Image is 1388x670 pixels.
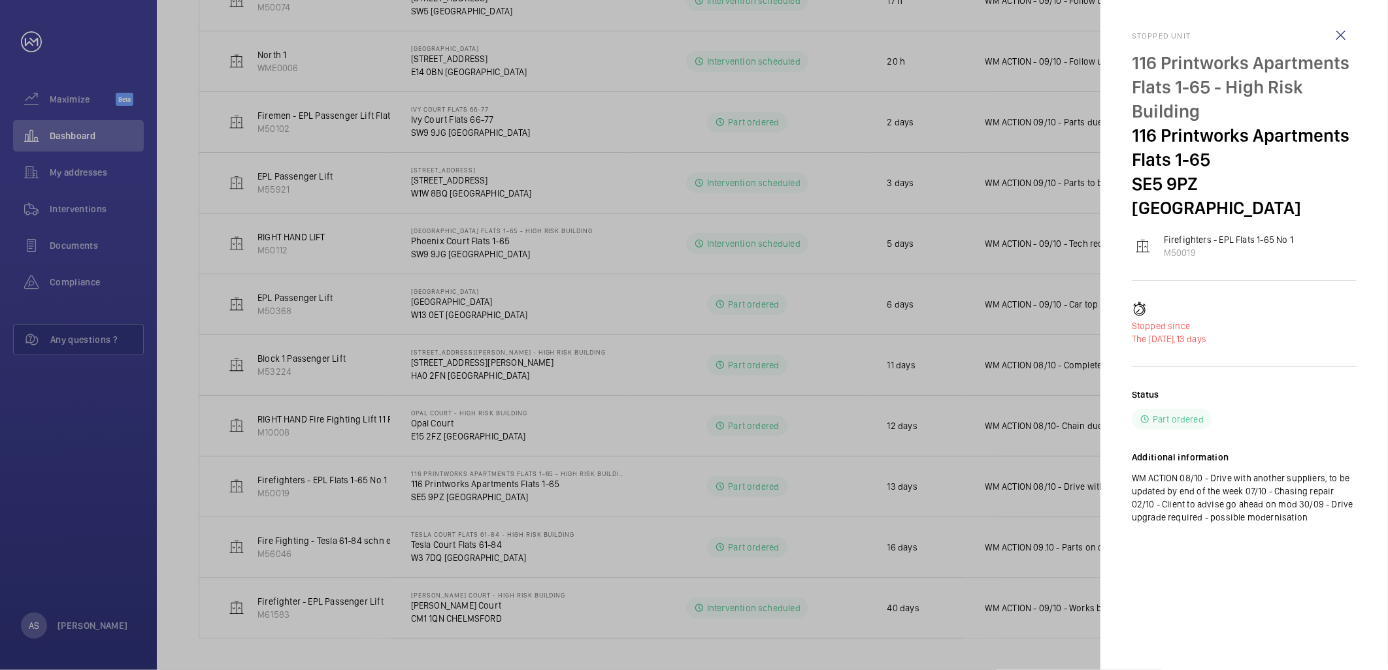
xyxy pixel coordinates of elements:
[1132,172,1357,220] p: SE5 9PZ [GEOGRAPHIC_DATA]
[1135,238,1151,254] img: elevator.svg
[1132,388,1159,401] h2: Status
[1132,31,1357,40] h2: Stopped unit
[1132,319,1357,332] p: Stopped since
[1132,332,1357,345] p: 13 days
[1132,51,1357,123] p: 116 Printworks Apartments Flats 1-65 - High Risk Building
[1132,451,1357,464] h2: Additional information
[1164,233,1293,246] p: Firefighters - EPL Flats 1-65 No 1
[1132,471,1357,524] p: WM ACTION 08/10 - Drive with another suppliers, to be updated by end of the week 07/10 - Chasing ...
[1132,334,1176,344] span: The [DATE],
[1132,123,1357,172] p: 116 Printworks Apartments Flats 1-65
[1153,413,1204,426] p: Part ordered
[1164,246,1293,259] p: M50019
